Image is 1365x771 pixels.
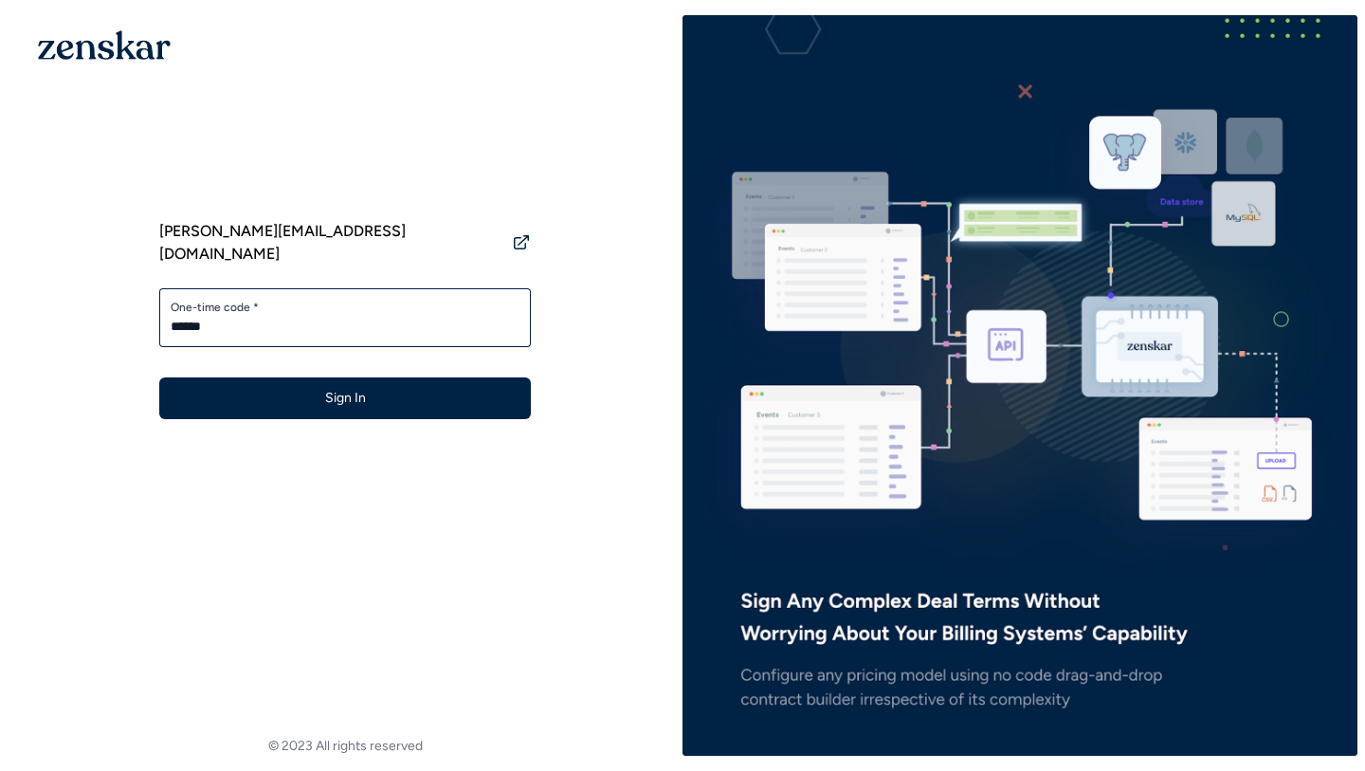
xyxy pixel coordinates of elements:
footer: © 2023 All rights reserved [8,737,682,756]
img: 1OGAJ2xQqyY4LXKgY66KYq0eOWRCkrZdAb3gUhuVAqdWPZE9SRJmCz+oDMSn4zDLXe31Ii730ItAGKgCKgCCgCikA4Av8PJUP... [38,30,171,60]
button: Sign In [159,377,531,419]
span: [PERSON_NAME][EMAIL_ADDRESS][DOMAIN_NAME] [159,220,504,266]
label: One-time code * [171,300,519,315]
